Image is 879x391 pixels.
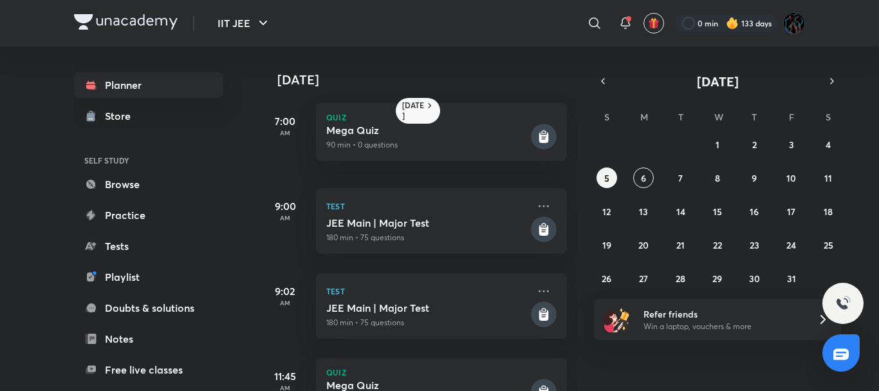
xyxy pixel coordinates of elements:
[786,172,796,184] abbr: October 10, 2025
[277,72,580,88] h4: [DATE]
[597,167,617,188] button: October 5, 2025
[707,134,728,155] button: October 1, 2025
[74,326,223,352] a: Notes
[326,301,528,314] h5: JEE Main | Major Test
[259,129,311,137] p: AM
[648,17,660,29] img: avatar
[105,108,138,124] div: Store
[676,272,685,285] abbr: October 28, 2025
[602,239,611,251] abbr: October 19, 2025
[633,268,654,289] button: October 27, 2025
[633,201,654,222] button: October 13, 2025
[259,368,311,384] h5: 11:45
[259,198,311,214] h5: 9:00
[74,14,178,33] a: Company Logo
[597,234,617,255] button: October 19, 2025
[744,167,764,188] button: October 9, 2025
[787,272,796,285] abbr: October 31, 2025
[744,134,764,155] button: October 2, 2025
[74,103,223,129] a: Store
[74,171,223,197] a: Browse
[752,172,757,184] abbr: October 9, 2025
[744,268,764,289] button: October 30, 2025
[676,205,685,218] abbr: October 14, 2025
[259,113,311,129] h5: 7:00
[74,233,223,259] a: Tests
[640,111,648,123] abbr: Monday
[824,239,833,251] abbr: October 25, 2025
[781,201,802,222] button: October 17, 2025
[714,111,723,123] abbr: Wednesday
[326,124,528,137] h5: Mega Quiz
[818,234,838,255] button: October 25, 2025
[726,17,739,30] img: streak
[326,216,528,229] h5: JEE Main | Major Test
[712,272,722,285] abbr: October 29, 2025
[326,232,528,243] p: 180 min • 75 questions
[597,201,617,222] button: October 12, 2025
[789,111,794,123] abbr: Friday
[210,10,279,36] button: IIT JEE
[638,239,649,251] abbr: October 20, 2025
[643,321,802,332] p: Win a laptop, vouchers & more
[639,272,648,285] abbr: October 27, 2025
[713,205,722,218] abbr: October 15, 2025
[824,205,833,218] abbr: October 18, 2025
[671,167,691,188] button: October 7, 2025
[74,202,223,228] a: Practice
[707,234,728,255] button: October 22, 2025
[787,205,795,218] abbr: October 17, 2025
[752,111,757,123] abbr: Thursday
[671,201,691,222] button: October 14, 2025
[752,138,757,151] abbr: October 2, 2025
[824,172,832,184] abbr: October 11, 2025
[744,201,764,222] button: October 16, 2025
[641,172,646,184] abbr: October 6, 2025
[259,299,311,307] p: AM
[713,239,722,251] abbr: October 22, 2025
[781,268,802,289] button: October 31, 2025
[633,167,654,188] button: October 6, 2025
[74,14,178,30] img: Company Logo
[678,111,683,123] abbr: Tuesday
[783,12,805,34] img: Umang Raj
[602,205,611,218] abbr: October 12, 2025
[604,111,609,123] abbr: Sunday
[789,138,794,151] abbr: October 3, 2025
[643,13,664,33] button: avatar
[678,172,683,184] abbr: October 7, 2025
[781,134,802,155] button: October 3, 2025
[818,167,838,188] button: October 11, 2025
[74,72,223,98] a: Planner
[697,73,739,90] span: [DATE]
[326,317,528,329] p: 180 min • 75 questions
[818,134,838,155] button: October 4, 2025
[259,214,311,222] p: AM
[604,172,609,184] abbr: October 5, 2025
[826,138,831,151] abbr: October 4, 2025
[716,138,719,151] abbr: October 1, 2025
[402,100,425,121] h6: [DATE]
[781,234,802,255] button: October 24, 2025
[750,205,759,218] abbr: October 16, 2025
[781,167,802,188] button: October 10, 2025
[326,198,528,214] p: Test
[715,172,720,184] abbr: October 8, 2025
[74,295,223,321] a: Doubts & solutions
[671,234,691,255] button: October 21, 2025
[633,234,654,255] button: October 20, 2025
[826,111,831,123] abbr: Saturday
[326,283,528,299] p: Test
[612,72,823,90] button: [DATE]
[749,272,760,285] abbr: October 30, 2025
[707,167,728,188] button: October 8, 2025
[671,268,691,289] button: October 28, 2025
[597,268,617,289] button: October 26, 2025
[602,272,611,285] abbr: October 26, 2025
[676,239,685,251] abbr: October 21, 2025
[74,149,223,171] h6: SELF STUDY
[259,283,311,299] h5: 9:02
[74,264,223,290] a: Playlist
[604,307,630,332] img: referral
[707,201,728,222] button: October 15, 2025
